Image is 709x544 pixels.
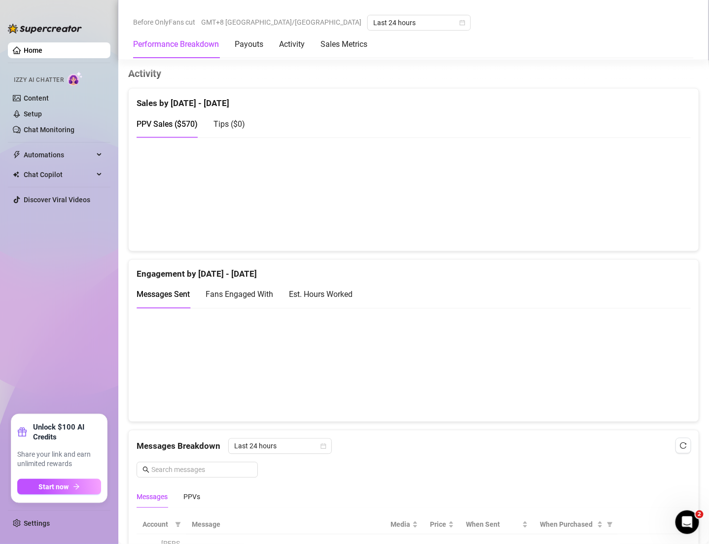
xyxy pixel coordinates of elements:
a: Home [24,46,42,54]
img: Chat Copilot [13,171,19,178]
span: Start now [39,483,69,491]
span: Media [390,519,410,530]
span: Last 24 hours [234,439,326,454]
a: Setup [24,110,42,118]
span: Price [430,519,446,530]
h4: Activity [128,67,699,80]
span: GMT+8 [GEOGRAPHIC_DATA]/[GEOGRAPHIC_DATA] [201,15,361,30]
div: Sales by [DATE] - [DATE] [137,89,691,110]
span: Messages Sent [137,290,190,299]
iframe: Intercom live chat [675,510,699,534]
th: Price [424,515,460,535]
span: filter [175,522,181,528]
span: Share your link and earn unlimited rewards [17,450,101,469]
div: Engagement by [DATE] - [DATE] [137,260,691,281]
span: calendar [320,443,326,449]
span: search [142,467,149,473]
div: Sales Metrics [320,38,367,50]
div: Messages Breakdown [137,438,691,454]
span: arrow-right [73,483,80,490]
div: Messages [137,492,168,503]
span: Chat Copilot [24,167,94,182]
input: Search messages [151,465,252,475]
span: filter [173,517,183,532]
a: Settings [24,519,50,527]
strong: Unlock $100 AI Credits [33,422,101,442]
th: Message [186,515,385,535]
div: PPVs [183,492,200,503]
span: Tips ( $0 ) [213,119,245,129]
span: Last 24 hours [373,15,465,30]
div: Payouts [235,38,263,50]
span: Automations [24,147,94,163]
span: Account [142,519,171,530]
a: Content [24,94,49,102]
div: Est. Hours Worked [289,289,353,301]
span: reload [680,442,687,449]
span: calendar [460,20,465,26]
div: Activity [279,38,305,50]
span: filter [607,522,613,528]
span: 2 [696,510,704,518]
span: PPV Sales ( $570 ) [137,119,198,129]
a: Chat Monitoring [24,126,74,134]
span: Izzy AI Chatter [14,75,64,85]
span: thunderbolt [13,151,21,159]
div: Performance Breakdown [133,38,219,50]
button: Start nowarrow-right [17,479,101,495]
th: Media [385,515,424,535]
th: When Sent [460,515,534,535]
img: logo-BBDzfeDw.svg [8,24,82,34]
span: gift [17,427,27,437]
th: When Purchased [534,515,618,535]
img: AI Chatter [68,72,83,86]
span: When Purchased [540,519,595,530]
a: Discover Viral Videos [24,196,90,204]
span: Before OnlyFans cut [133,15,195,30]
span: filter [605,517,615,532]
span: Fans Engaged With [206,290,273,299]
span: When Sent [466,519,520,530]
